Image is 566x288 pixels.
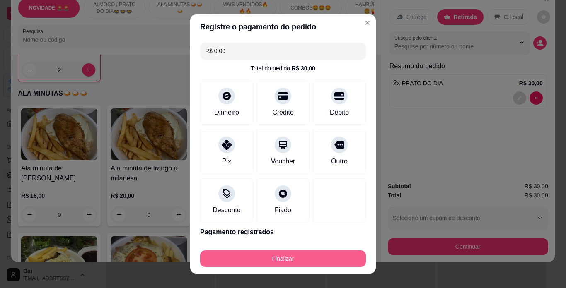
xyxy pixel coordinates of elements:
[214,108,239,118] div: Dinheiro
[200,227,366,237] p: Pagamento registrados
[361,16,374,29] button: Close
[331,156,348,166] div: Outro
[275,205,291,215] div: Fiado
[222,156,231,166] div: Pix
[213,205,241,215] div: Desconto
[251,64,315,72] div: Total do pedido
[271,156,295,166] div: Voucher
[292,64,315,72] div: R$ 30,00
[200,250,366,267] button: Finalizar
[330,108,349,118] div: Débito
[205,43,361,59] input: Ex.: hambúrguer de cordeiro
[190,14,376,39] header: Registre o pagamento do pedido
[272,108,294,118] div: Crédito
